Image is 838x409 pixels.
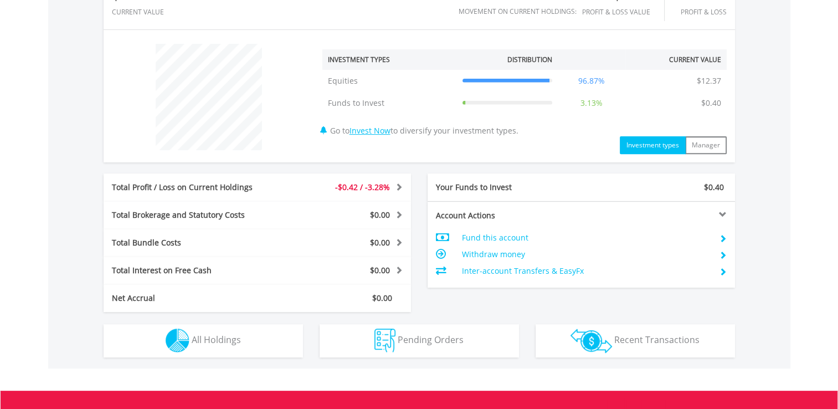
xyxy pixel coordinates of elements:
[459,8,577,15] div: Movement on Current Holdings:
[685,136,727,154] button: Manager
[558,92,625,114] td: 3.13%
[507,55,552,64] div: Distribution
[620,136,686,154] button: Investment types
[104,324,303,357] button: All Holdings
[582,8,664,16] div: Profit & Loss Value
[461,229,710,246] td: Fund this account
[570,329,612,353] img: transactions-zar-wht.png
[104,237,283,248] div: Total Bundle Costs
[461,246,710,263] td: Withdraw money
[704,182,724,192] span: $0.40
[322,70,457,92] td: Equities
[625,49,727,70] th: Current Value
[112,8,164,16] div: CURRENT VALUE
[314,38,735,154] div: Go to to diversify your investment types.
[320,324,519,357] button: Pending Orders
[691,70,727,92] td: $12.37
[104,293,283,304] div: Net Accrual
[428,182,582,193] div: Your Funds to Invest
[678,8,727,16] div: Profit & Loss
[558,70,625,92] td: 96.87%
[536,324,735,357] button: Recent Transactions
[696,92,727,114] td: $0.40
[370,237,390,248] span: $0.00
[166,329,189,352] img: holdings-wht.png
[335,182,390,192] span: -$0.42 / -3.28%
[372,293,392,303] span: $0.00
[104,182,283,193] div: Total Profit / Loss on Current Holdings
[104,209,283,221] div: Total Brokerage and Statutory Costs
[374,329,395,352] img: pending_instructions-wht.png
[461,263,710,279] td: Inter-account Transfers & EasyFx
[104,265,283,276] div: Total Interest on Free Cash
[428,210,582,221] div: Account Actions
[370,265,390,275] span: $0.00
[349,125,390,136] a: Invest Now
[192,334,241,346] span: All Holdings
[322,92,457,114] td: Funds to Invest
[322,49,457,70] th: Investment Types
[370,209,390,220] span: $0.00
[614,334,700,346] span: Recent Transactions
[398,334,464,346] span: Pending Orders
